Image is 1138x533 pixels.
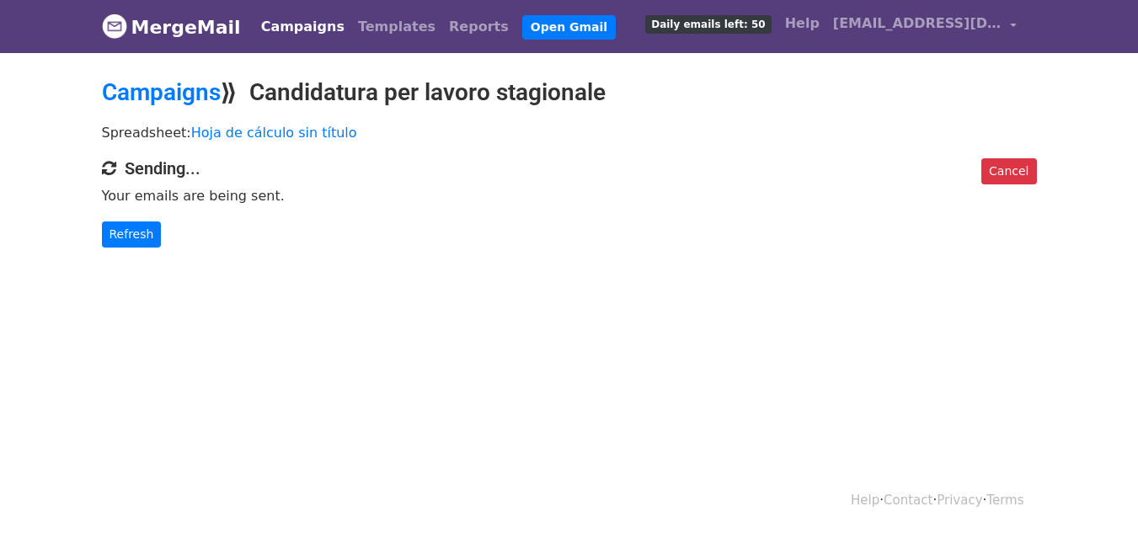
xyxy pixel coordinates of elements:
[645,15,771,34] span: Daily emails left: 50
[986,493,1023,508] a: Terms
[254,10,351,44] a: Campaigns
[102,78,1037,107] h2: ⟫ Candidatura per lavoro stagionale
[102,221,162,248] a: Refresh
[884,493,932,508] a: Contact
[102,78,221,106] a: Campaigns
[937,493,982,508] a: Privacy
[102,187,1037,205] p: Your emails are being sent.
[833,13,1002,34] span: [EMAIL_ADDRESS][DOMAIN_NAME]
[102,124,1037,141] p: Spreadsheet:
[102,13,127,39] img: MergeMail logo
[351,10,442,44] a: Templates
[522,15,616,40] a: Open Gmail
[442,10,516,44] a: Reports
[851,493,879,508] a: Help
[638,7,777,40] a: Daily emails left: 50
[778,7,826,40] a: Help
[826,7,1023,46] a: [EMAIL_ADDRESS][DOMAIN_NAME]
[102,158,1037,179] h4: Sending...
[191,125,357,141] a: Hoja de cálculo sin título
[102,9,241,45] a: MergeMail
[981,158,1036,184] a: Cancel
